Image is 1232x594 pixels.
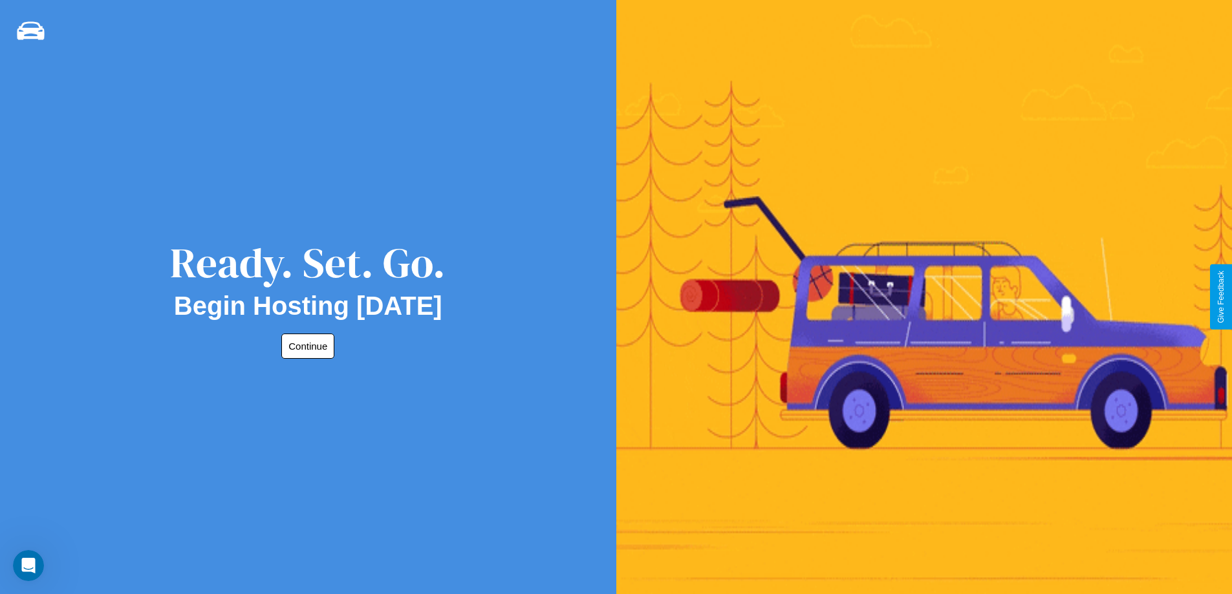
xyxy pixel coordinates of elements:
[1216,271,1226,323] div: Give Feedback
[281,334,334,359] button: Continue
[170,234,446,292] div: Ready. Set. Go.
[13,550,44,581] iframe: Intercom live chat
[174,292,442,321] h2: Begin Hosting [DATE]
